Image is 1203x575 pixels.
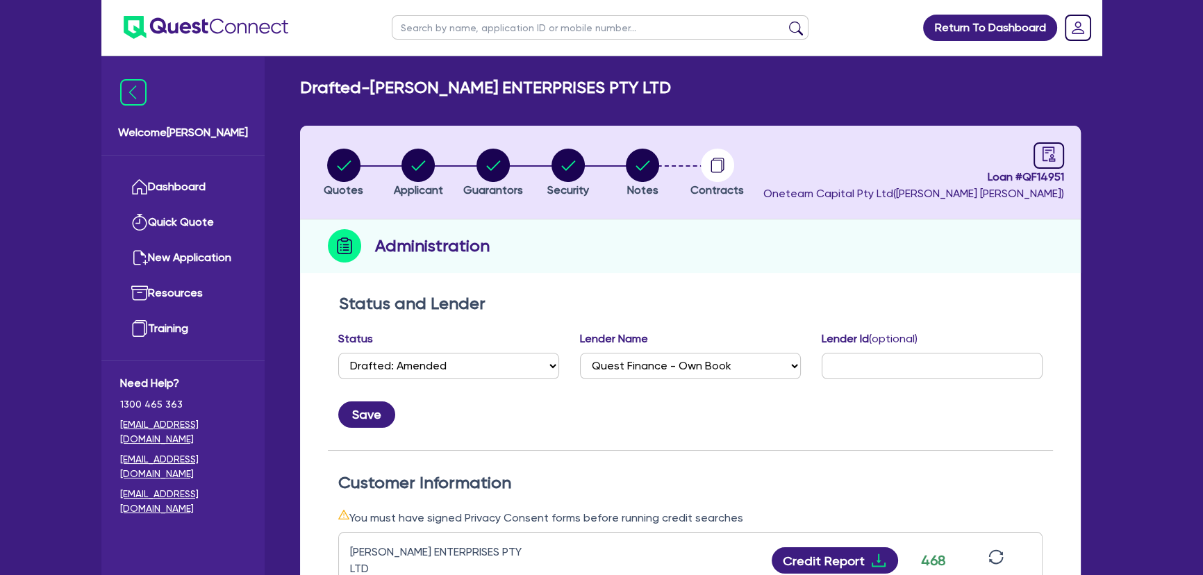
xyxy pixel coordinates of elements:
span: Notes [627,183,658,197]
span: Oneteam Capital Pty Ltd ( [PERSON_NAME] [PERSON_NAME] ) [763,187,1064,200]
button: sync [984,549,1008,573]
span: warning [338,509,349,520]
button: Credit Reportdownload [772,547,899,574]
a: New Application [120,240,246,276]
span: Applicant [394,183,443,197]
label: Status [338,331,373,347]
img: resources [131,285,148,301]
img: new-application [131,249,148,266]
a: Return To Dashboard [923,15,1057,41]
img: quick-quote [131,214,148,231]
div: 468 [915,550,950,571]
a: [EMAIL_ADDRESS][DOMAIN_NAME] [120,417,246,447]
span: Guarantors [463,183,523,197]
a: [EMAIL_ADDRESS][DOMAIN_NAME] [120,452,246,481]
span: Welcome [PERSON_NAME] [118,124,248,141]
button: Save [338,401,395,428]
a: audit [1034,142,1064,169]
h2: Drafted - [PERSON_NAME] ENTERPRISES PTY LTD [300,78,671,98]
button: Contracts [690,148,745,199]
button: Quotes [323,148,364,199]
span: Security [547,183,589,197]
span: Quotes [324,183,363,197]
span: Loan # QF14951 [763,169,1064,185]
span: Contracts [690,183,744,197]
h2: Status and Lender [339,294,1042,314]
a: Quick Quote [120,205,246,240]
a: [EMAIL_ADDRESS][DOMAIN_NAME] [120,487,246,516]
h2: Customer Information [338,473,1043,493]
button: Notes [625,148,660,199]
button: Security [547,148,590,199]
span: Need Help? [120,375,246,392]
input: Search by name, application ID or mobile number... [392,15,808,40]
span: (optional) [869,332,918,345]
span: 1300 465 363 [120,397,246,412]
img: training [131,320,148,337]
a: Training [120,311,246,347]
label: Lender Name [580,331,648,347]
span: download [870,552,887,569]
img: icon-menu-close [120,79,147,106]
span: sync [988,549,1004,565]
button: Applicant [393,148,444,199]
label: Lender Id [822,331,918,347]
h2: Administration [375,233,490,258]
div: You must have signed Privacy Consent forms before running credit searches [338,509,1043,526]
a: Dropdown toggle [1060,10,1096,46]
img: quest-connect-logo-blue [124,16,288,39]
span: audit [1041,147,1056,162]
button: Guarantors [463,148,524,199]
a: Resources [120,276,246,311]
img: step-icon [328,229,361,262]
a: Dashboard [120,169,246,205]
